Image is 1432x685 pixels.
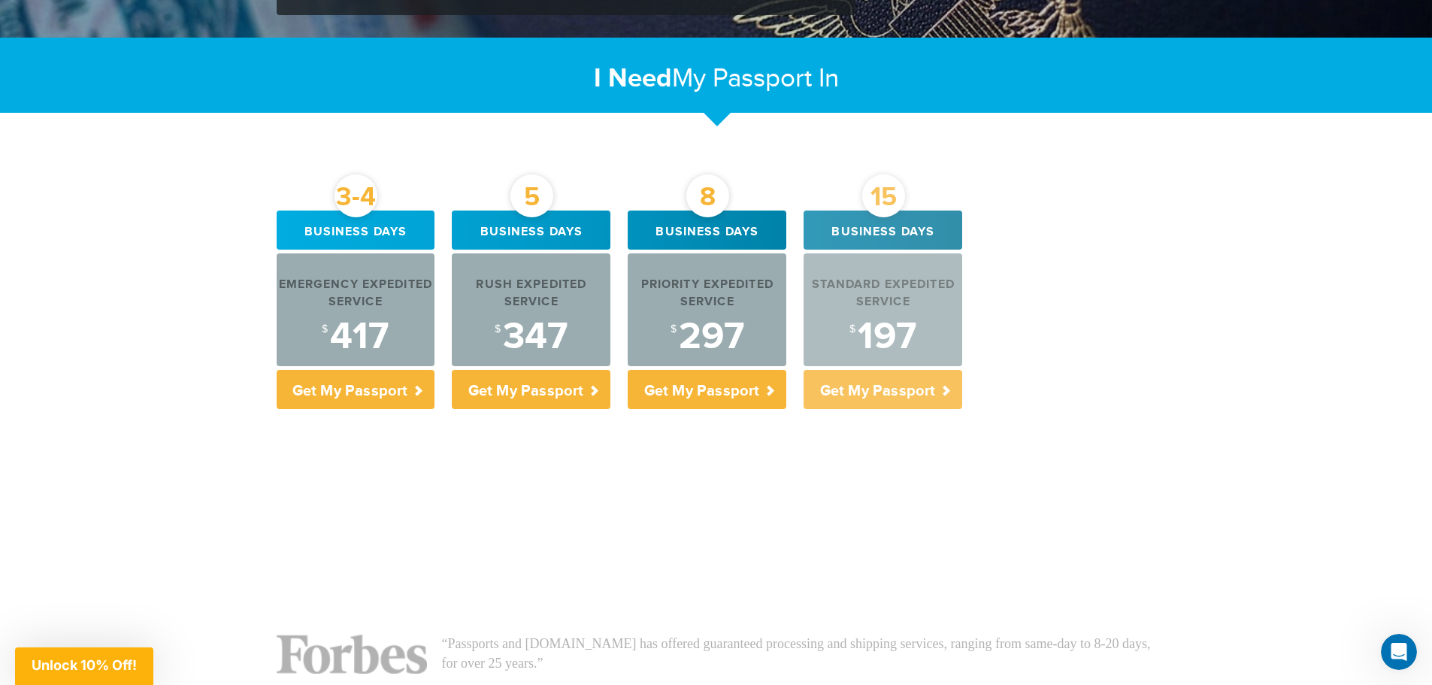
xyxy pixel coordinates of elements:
[277,635,427,674] img: Forbes
[495,323,501,335] sup: $
[671,323,677,335] sup: $
[628,277,786,311] div: Priority Expedited Service
[277,318,435,356] div: 417
[265,454,1167,635] iframe: Customer reviews powered by Trustpilot
[452,370,610,409] p: Get My Passport
[452,211,610,250] div: Business days
[32,657,137,673] span: Unlock 10% Off!
[804,318,962,356] div: 197
[452,277,610,311] div: Rush Expedited Service
[510,174,553,217] div: 5
[452,318,610,356] div: 347
[628,211,786,250] div: Business days
[277,62,1156,95] h2: My
[15,647,153,685] div: Unlock 10% Off!
[277,211,435,409] a: 3-4 Business days Emergency Expedited Service $417 Get My Passport
[1381,634,1417,670] iframe: Intercom live chat
[804,370,962,409] p: Get My Passport
[277,277,435,311] div: Emergency Expedited Service
[322,323,328,335] sup: $
[862,174,905,217] div: 15
[442,635,1156,673] p: “Passports and [DOMAIN_NAME] has offered guaranteed processing and shipping services, ranging fro...
[277,370,435,409] p: Get My Passport
[452,211,610,409] a: 5 Business days Rush Expedited Service $347 Get My Passport
[804,211,962,250] div: Business days
[628,318,786,356] div: 297
[713,63,839,94] span: Passport In
[849,323,855,335] sup: $
[628,211,786,409] a: 8 Business days Priority Expedited Service $297 Get My Passport
[804,211,962,409] a: 15 Business days Standard Expedited Service $197 Get My Passport
[804,277,962,311] div: Standard Expedited Service
[277,211,435,250] div: Business days
[628,370,786,409] p: Get My Passport
[594,62,672,95] strong: I Need
[335,174,377,217] div: 3-4
[686,174,729,217] div: 8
